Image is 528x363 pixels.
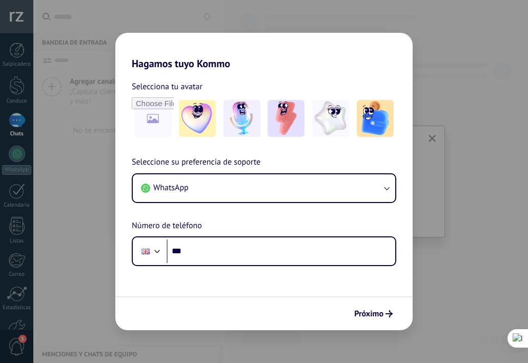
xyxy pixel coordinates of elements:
span: Selecciona tu avatar [132,80,202,93]
img: -5.jpeg [357,100,394,137]
span: Próximo [354,310,383,317]
span: WhatsApp [153,183,189,193]
span: Número de teléfono [132,219,202,233]
h2: Hagamos tuyo Kommo [115,33,413,70]
img: -4.jpeg [312,100,349,137]
button: WhatsApp [133,174,395,202]
img: -3.jpeg [268,100,304,137]
span: Seleccione su preferencia de soporte [132,156,260,169]
img: -2.jpeg [224,100,260,137]
button: Próximo [350,305,397,322]
div: United Kingdom: + 44 [136,240,155,262]
img: -1.jpeg [179,100,216,137]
